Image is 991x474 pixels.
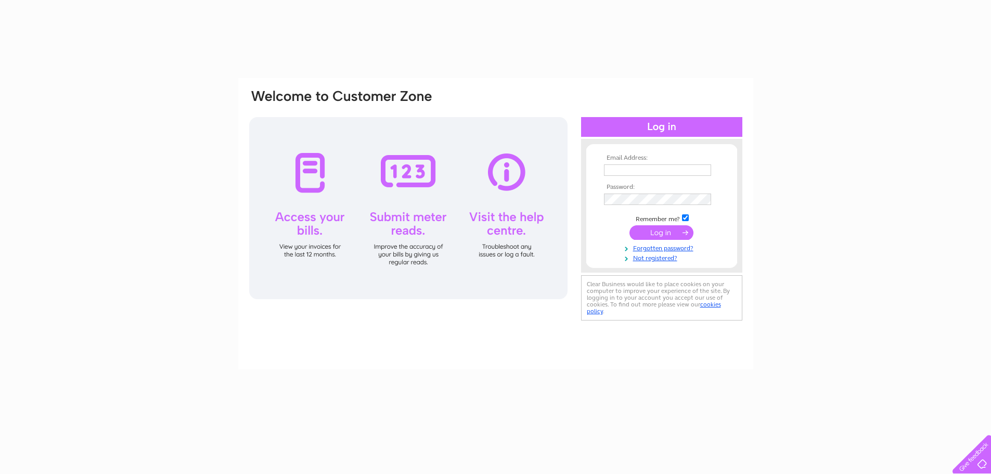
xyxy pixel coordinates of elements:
a: Not registered? [604,252,722,262]
div: Clear Business would like to place cookies on your computer to improve your experience of the sit... [581,275,742,321]
input: Submit [629,225,693,240]
th: Email Address: [601,155,722,162]
a: Forgotten password? [604,242,722,252]
td: Remember me? [601,213,722,223]
th: Password: [601,184,722,191]
a: cookies policy [587,301,721,315]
